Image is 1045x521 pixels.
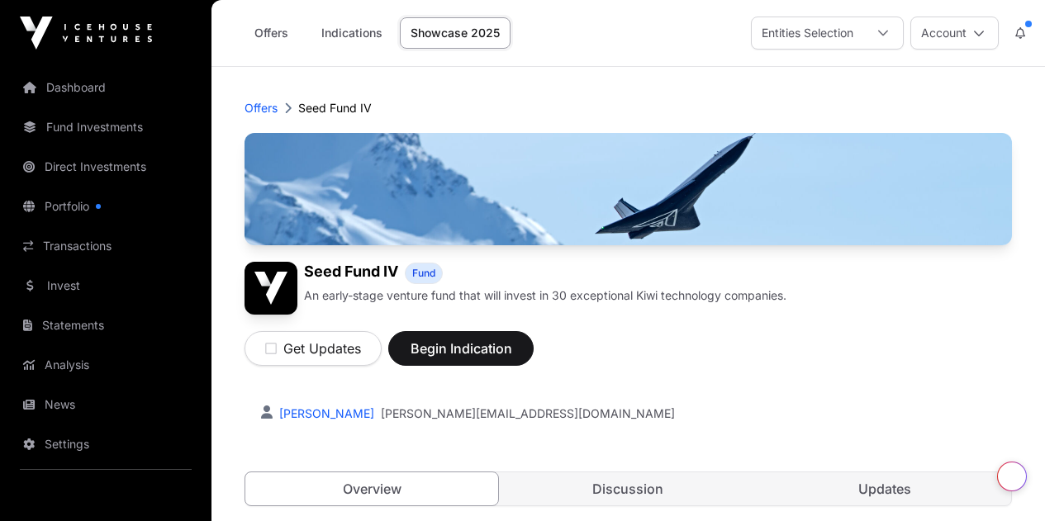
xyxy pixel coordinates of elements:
img: Seed Fund IV [245,262,297,315]
span: Fund [412,267,435,280]
nav: Tabs [245,472,1011,505]
img: Seed Fund IV [245,133,1012,245]
a: Analysis [13,347,198,383]
a: Showcase 2025 [400,17,511,49]
a: Portfolio [13,188,198,225]
h1: Seed Fund IV [304,262,398,284]
button: Begin Indication [388,331,534,366]
a: Statements [13,307,198,343]
a: Transactions [13,228,198,264]
a: Offers [245,100,278,116]
a: [PERSON_NAME][EMAIL_ADDRESS][DOMAIN_NAME] [381,405,675,422]
p: Seed Fund IV [298,100,372,116]
p: An early-stage venture fund that will invest in 30 exceptional Kiwi technology companies. [304,287,786,304]
button: Account [910,17,999,50]
button: Get Updates [245,331,382,366]
a: Invest [13,268,198,304]
a: Overview [245,471,499,506]
a: Discussion [501,472,754,505]
img: Icehouse Ventures Logo [20,17,152,50]
a: Updates [758,472,1011,505]
a: Direct Investments [13,149,198,185]
a: Offers [238,17,304,49]
a: Begin Indication [388,348,534,364]
a: [PERSON_NAME] [276,406,374,420]
div: Entities Selection [752,17,863,49]
a: Fund Investments [13,109,198,145]
a: Settings [13,426,198,462]
span: Begin Indication [409,339,513,358]
a: News [13,386,198,423]
a: Indications [311,17,393,49]
a: Dashboard [13,69,198,106]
